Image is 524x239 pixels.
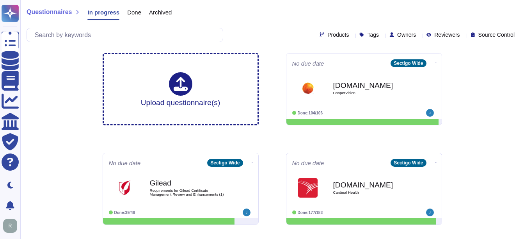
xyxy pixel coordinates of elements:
[31,28,223,42] input: Search by keywords
[115,178,134,198] img: Logo
[150,189,228,196] span: Requirements for Gilead Certificate Management Review and Enhancements (1)
[397,32,416,37] span: Owners
[333,191,411,194] span: Cardinal Health
[109,160,141,166] span: No due date
[3,219,17,233] img: user
[141,72,220,106] div: Upload questionnaire(s)
[149,9,172,15] span: Archived
[434,32,460,37] span: Reviewers
[426,109,434,117] img: user
[333,181,411,189] b: [DOMAIN_NAME]
[367,32,379,37] span: Tags
[391,59,426,67] div: Sectigo Wide
[478,32,515,37] span: Source Control
[2,217,23,234] button: user
[298,178,318,198] img: Logo
[298,78,318,98] img: Logo
[426,209,434,216] img: user
[292,61,324,66] span: No due date
[150,179,228,187] b: Gilead
[207,159,243,167] div: Sectigo Wide
[114,210,135,215] span: Done: 39/46
[298,111,323,115] span: Done: 104/106
[298,210,323,215] span: Done: 177/183
[333,91,411,95] span: CooperVision
[292,160,324,166] span: No due date
[87,9,119,15] span: In progress
[327,32,349,37] span: Products
[333,82,411,89] b: [DOMAIN_NAME]
[127,9,141,15] span: Done
[243,209,250,216] img: user
[27,9,72,15] span: Questionnaires
[391,159,426,167] div: Sectigo Wide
